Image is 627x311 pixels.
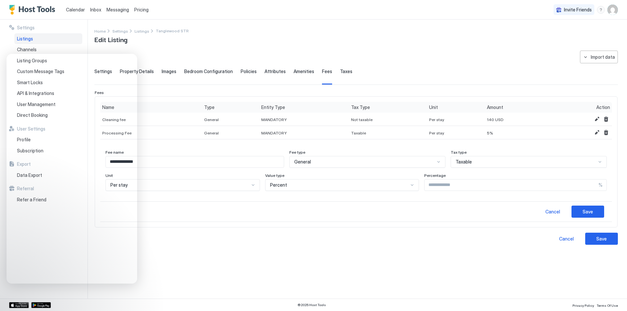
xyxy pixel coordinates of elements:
span: Policies [241,69,257,74]
span: General [294,159,311,165]
span: MANDATORY [261,131,287,135]
div: User profile [607,5,618,15]
span: Images [162,69,176,74]
span: Listings [135,29,149,34]
span: Inbox [90,7,101,12]
span: Value type [265,173,284,178]
iframe: Intercom live chat [7,54,137,284]
button: Import data [580,51,618,63]
input: Input Field [106,156,284,167]
a: Calendar [66,6,85,13]
span: % [599,182,603,188]
button: Edit [593,129,601,136]
span: Breadcrumb [156,28,189,33]
span: Messaging [106,7,129,12]
span: Per stay [429,131,444,135]
div: Breadcrumb [112,27,128,34]
a: Listings [14,33,82,44]
a: Settings [112,27,128,34]
span: Terms Of Use [597,303,618,307]
button: Cancel [536,206,569,218]
span: Attributes [265,69,286,74]
div: menu [597,6,605,14]
div: Breadcrumb [94,27,106,34]
span: MANDATORY [261,117,287,122]
span: Bedroom Configuration [184,69,233,74]
span: Listings [17,36,33,42]
a: Inbox [90,6,101,13]
button: Delete [602,115,610,123]
span: Per stay [429,117,444,122]
span: Taxable [456,159,472,165]
button: Save [571,206,604,218]
a: Messaging [106,6,129,13]
a: Privacy Policy [572,302,594,308]
span: Amount [487,104,503,110]
iframe: Intercom live chat [7,289,22,304]
span: Taxes [340,69,352,74]
div: Cancel [545,208,560,215]
span: Pricing [134,7,149,13]
span: Settings [112,29,128,34]
span: 140 USD [487,117,504,122]
button: Edit [593,115,601,123]
div: Save [583,208,593,215]
span: Entity Type [261,104,285,110]
span: Not taxable [351,117,373,122]
span: Tax Type [351,104,370,110]
span: Unit [429,104,438,110]
span: Channels [17,47,37,53]
span: Percent [270,182,287,188]
span: General [204,131,219,135]
span: Amenities [294,69,314,74]
a: Google Play Store [31,302,51,308]
span: Calendar [66,7,85,12]
span: Action [596,104,610,110]
span: Home [94,29,106,34]
a: Terms Of Use [597,302,618,308]
span: Fees [322,69,332,74]
div: Cancel [559,235,574,242]
span: Type [204,104,215,110]
a: App Store [9,302,29,308]
input: Input Field [425,179,599,191]
button: Delete [602,129,610,136]
div: Save [596,235,607,242]
div: Import data [591,54,615,60]
span: Taxable [351,131,366,135]
span: Percentage [424,173,446,178]
span: © 2025 Host Tools [297,303,326,307]
span: Privacy Policy [572,303,594,307]
a: Channels [14,44,82,55]
div: Breadcrumb [135,27,149,34]
span: Invite Friends [564,7,592,13]
span: General [204,117,219,122]
span: 5% [487,131,493,135]
a: Listings [135,27,149,34]
span: Settings [17,25,35,31]
a: Host Tools Logo [9,5,58,15]
a: Home [94,27,106,34]
span: Fee type [289,150,305,155]
button: Save [585,233,618,245]
span: Tax type [451,150,467,155]
span: Edit Listing [94,34,127,44]
button: Cancel [550,233,583,245]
